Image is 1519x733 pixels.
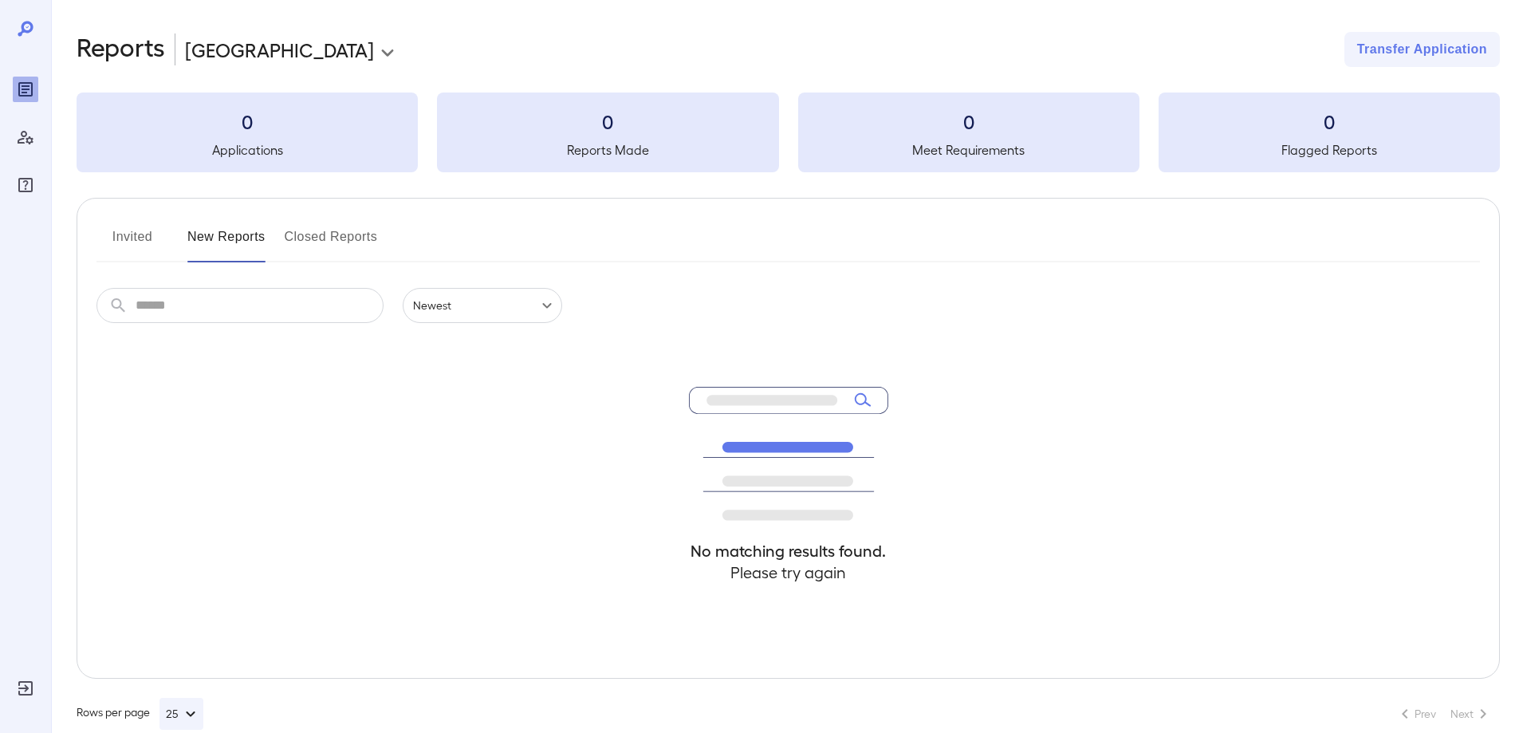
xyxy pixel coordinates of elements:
div: Log Out [13,676,38,701]
h3: 0 [798,108,1139,134]
h4: No matching results found. [689,540,888,562]
h3: 0 [437,108,778,134]
h5: Reports Made [437,140,778,160]
button: Invited [96,224,168,262]
h5: Applications [77,140,418,160]
nav: pagination navigation [1388,701,1500,727]
button: 25 [159,698,203,730]
h5: Meet Requirements [798,140,1139,160]
h2: Reports [77,32,165,67]
h3: 0 [1159,108,1500,134]
div: Newest [403,288,562,323]
button: New Reports [187,224,266,262]
button: Closed Reports [285,224,378,262]
div: Reports [13,77,38,102]
summary: 0Applications0Reports Made0Meet Requirements0Flagged Reports [77,93,1500,172]
div: Rows per page [77,698,203,730]
button: Transfer Application [1344,32,1500,67]
h5: Flagged Reports [1159,140,1500,160]
p: [GEOGRAPHIC_DATA] [185,37,374,62]
div: Manage Users [13,124,38,150]
div: FAQ [13,172,38,198]
h3: 0 [77,108,418,134]
h4: Please try again [689,562,888,583]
